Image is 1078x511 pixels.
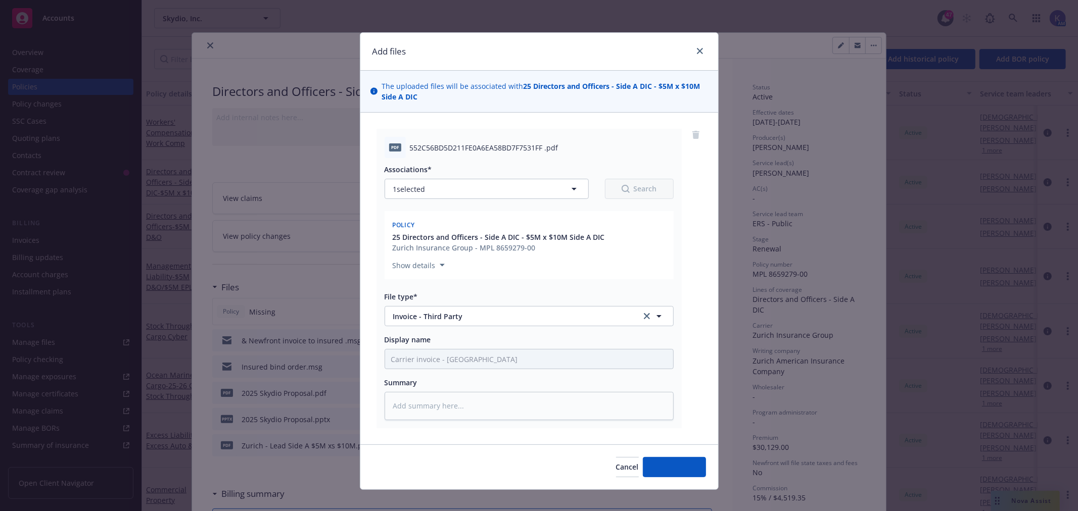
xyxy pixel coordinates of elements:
span: Cancel [616,462,639,472]
span: File type* [385,292,418,301]
button: Cancel [616,457,639,477]
span: Add files [660,462,689,472]
input: Add display name here... [385,349,673,369]
span: Invoice - Third Party [393,311,627,322]
a: clear selection [641,310,653,322]
span: Display name [385,335,431,344]
button: Invoice - Third Partyclear selection [385,306,674,326]
button: Add files [643,457,706,477]
span: Summary [385,378,417,387]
